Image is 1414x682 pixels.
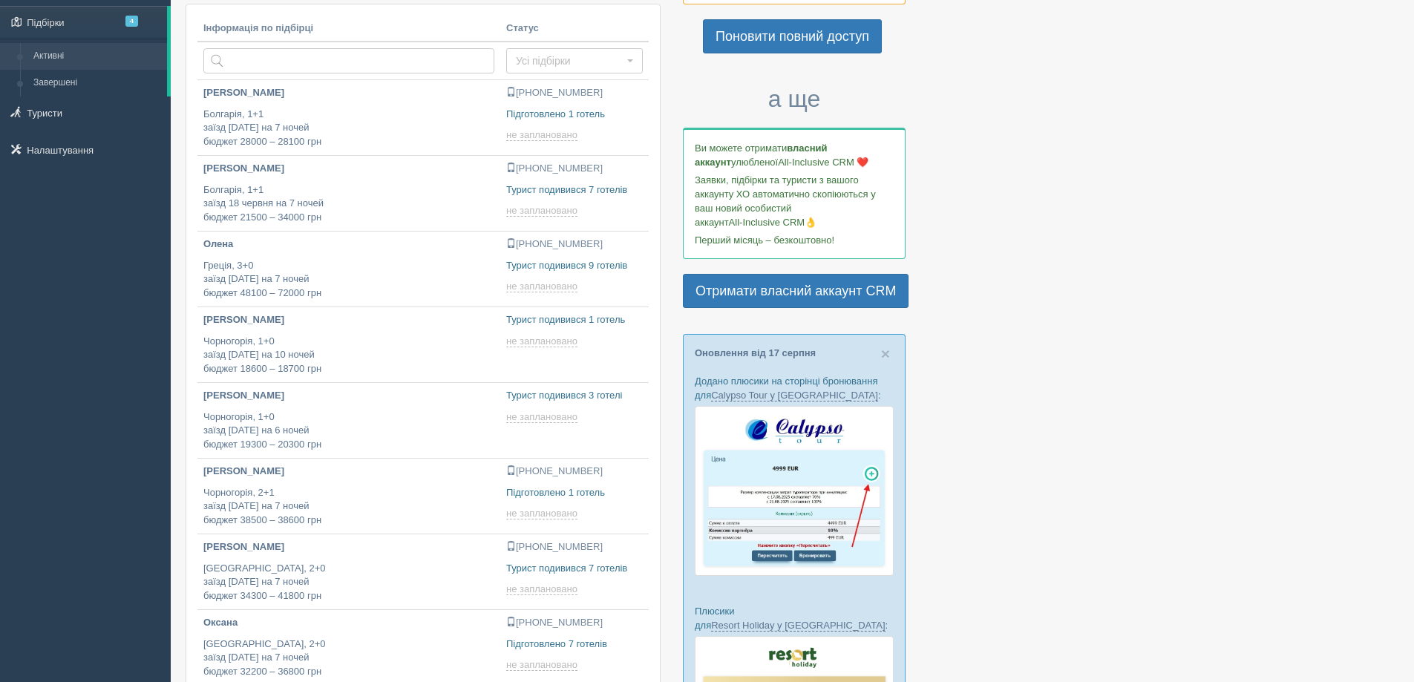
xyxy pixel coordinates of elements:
p: [PERSON_NAME] [203,465,494,479]
p: Підготовлено 7 готелів [506,637,643,652]
h3: а ще [683,86,906,112]
span: All-Inclusive CRM ❤️ [778,157,868,168]
a: Calypso Tour у [GEOGRAPHIC_DATA] [711,390,878,401]
span: не заплановано [506,129,577,141]
a: [PERSON_NAME] [GEOGRAPHIC_DATA], 2+0заїзд [DATE] на 7 ночейбюджет 34300 – 41800 грн [197,534,500,609]
a: Олена Греція, 3+0заїзд [DATE] на 7 ночейбюджет 48100 – 72000 грн [197,232,500,306]
span: не заплановано [506,281,577,292]
p: [PHONE_NUMBER] [506,540,643,554]
a: Завершені [27,70,167,96]
span: 4 [125,16,138,27]
a: не заплановано [506,583,580,595]
span: All-Inclusive CRM👌 [729,217,817,228]
p: Турист подивився 9 готелів [506,259,643,273]
p: [PHONE_NUMBER] [506,162,643,176]
p: [PHONE_NUMBER] [506,86,643,100]
a: не заплановано [506,659,580,671]
p: Турист подивився 7 готелів [506,562,643,576]
p: Оксана [203,616,494,630]
a: [PERSON_NAME] Болгарія, 1+1заїзд 18 червня на 7 ночейбюджет 21500 – 34000 грн [197,156,500,231]
p: [PERSON_NAME] [203,86,494,100]
span: не заплановано [506,508,577,519]
span: не заплановано [506,411,577,423]
a: не заплановано [506,281,580,292]
p: [PERSON_NAME] [203,540,494,554]
p: Чорногорія, 2+1 заїзд [DATE] на 7 ночей бюджет 38500 – 38600 грн [203,486,494,528]
a: Resort Holiday у [GEOGRAPHIC_DATA] [711,620,885,632]
p: Підготовлено 1 готель [506,486,643,500]
img: calypso-tour-proposal-crm-for-travel-agency.jpg [695,406,894,576]
span: не заплановано [506,659,577,671]
a: не заплановано [506,411,580,423]
p: [GEOGRAPHIC_DATA], 2+0 заїзд [DATE] на 7 ночей бюджет 34300 – 41800 грн [203,562,494,603]
a: [PERSON_NAME] Чорногорія, 2+1заїзд [DATE] на 7 ночейбюджет 38500 – 38600 грн [197,459,500,534]
p: Ви можете отримати улюбленої [695,141,894,169]
th: Інформація по підбірці [197,16,500,42]
p: [PHONE_NUMBER] [506,465,643,479]
p: Греція, 3+0 заїзд [DATE] на 7 ночей бюджет 48100 – 72000 грн [203,259,494,301]
p: Олена [203,237,494,252]
p: Плюсики для : [695,604,894,632]
p: Підготовлено 1 готель [506,108,643,122]
a: не заплановано [506,335,580,347]
p: [PHONE_NUMBER] [506,616,643,630]
a: не заплановано [506,508,580,519]
a: Поновити повний доступ [703,19,882,53]
p: Турист подивився 7 готелів [506,183,643,197]
p: Турист подивився 3 готелі [506,389,643,403]
input: Пошук за країною або туристом [203,48,494,73]
span: не заплановано [506,583,577,595]
p: Перший місяць – безкоштовно! [695,233,894,247]
p: Чорногорія, 1+0 заїзд [DATE] на 6 ночей бюджет 19300 – 20300 грн [203,410,494,452]
a: [PERSON_NAME] Чорногорія, 1+0заїзд [DATE] на 10 ночейбюджет 18600 – 18700 грн [197,307,500,382]
p: [GEOGRAPHIC_DATA], 2+0 заїзд [DATE] на 7 ночей бюджет 32200 – 36800 грн [203,637,494,679]
p: Чорногорія, 1+0 заїзд [DATE] на 10 ночей бюджет 18600 – 18700 грн [203,335,494,376]
p: Турист подивився 1 готель [506,313,643,327]
button: Close [881,346,890,361]
a: Оновлення від 17 серпня [695,347,816,358]
p: [PERSON_NAME] [203,162,494,176]
span: Усі підбірки [516,53,623,68]
p: Болгарія, 1+1 заїзд [DATE] на 7 ночей бюджет 28000 – 28100 грн [203,108,494,149]
a: Активні [27,43,167,70]
p: Заявки, підбірки та туристи з вашого аккаунту ХО автоматично скопіюються у ваш новий особистий ак... [695,173,894,229]
p: Болгарія, 1+1 заїзд 18 червня на 7 ночей бюджет 21500 – 34000 грн [203,183,494,225]
p: Додано плюсики на сторінці бронювання для : [695,374,894,402]
a: не заплановано [506,205,580,217]
button: Усі підбірки [506,48,643,73]
p: [PERSON_NAME] [203,313,494,327]
a: Отримати власний аккаунт CRM [683,274,909,308]
a: [PERSON_NAME] Чорногорія, 1+0заїзд [DATE] на 6 ночейбюджет 19300 – 20300 грн [197,383,500,458]
a: не заплановано [506,129,580,141]
a: [PERSON_NAME] Болгарія, 1+1заїзд [DATE] на 7 ночейбюджет 28000 – 28100 грн [197,80,500,155]
p: [PHONE_NUMBER] [506,237,643,252]
p: [PERSON_NAME] [203,389,494,403]
span: не заплановано [506,335,577,347]
span: не заплановано [506,205,577,217]
b: власний аккаунт [695,142,828,168]
span: × [881,345,890,362]
th: Статус [500,16,649,42]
